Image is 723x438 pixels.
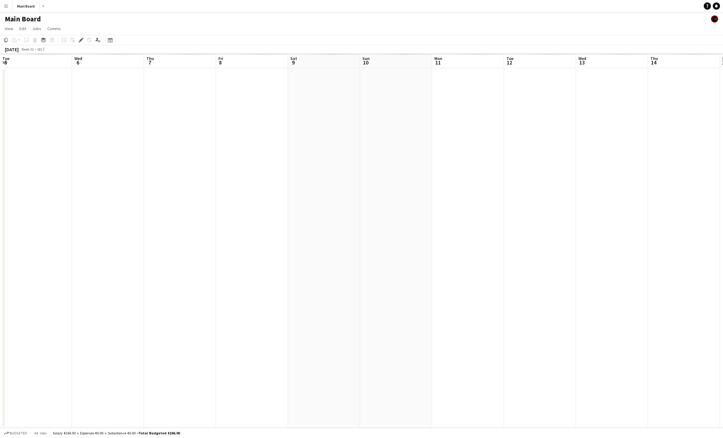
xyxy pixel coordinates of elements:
[30,25,44,33] a: Jobs
[2,59,9,66] span: 5
[37,47,45,52] div: SELČ
[2,56,9,61] span: Tue
[650,56,658,61] span: Thu
[5,26,13,31] span: View
[505,59,513,66] span: 12
[578,56,586,61] span: Wed
[19,26,26,31] span: Edit
[10,431,27,435] span: Budgeted
[74,56,82,61] span: Wed
[20,47,35,52] span: Week 32
[218,59,223,66] span: 8
[649,59,658,66] span: 14
[47,26,61,31] span: Comms
[711,15,718,23] app-user-avatar: Crew Manager
[362,56,370,61] span: Sun
[5,46,19,52] div: [DATE]
[218,56,223,61] span: Fri
[290,56,297,61] span: Sat
[433,59,442,66] span: 11
[139,431,180,435] span: Total Budgeted €166.00
[146,56,154,61] span: Thu
[32,26,41,31] span: Jobs
[12,0,40,12] button: Main Board
[17,25,29,33] a: Edit
[2,25,16,33] a: View
[506,56,513,61] span: Tue
[3,430,28,436] button: Budgeted
[577,59,586,66] span: 13
[45,25,63,33] a: Comms
[33,431,48,435] span: All jobs
[146,59,154,66] span: 7
[74,59,82,66] span: 6
[53,431,180,435] div: Salary €166.00 + Expenses €0.00 + Subsistence €0.00 =
[434,56,442,61] span: Mon
[290,59,297,66] span: 9
[5,14,41,23] h1: Main Board
[361,59,370,66] span: 10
